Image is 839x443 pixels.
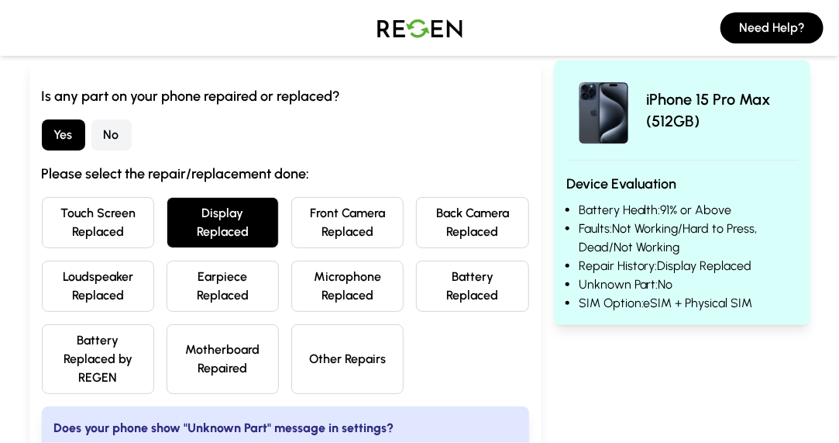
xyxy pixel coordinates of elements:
[42,119,85,151] button: Yes
[42,261,154,312] button: Loudspeaker Replaced
[91,119,132,151] button: No
[54,421,394,435] strong: Does your phone show "Unknown Part" message in settings?
[579,220,798,257] li: Faults: Not Working/Hard to Press, Dead/Not Working
[167,197,279,248] button: Display Replaced
[366,6,474,50] img: Logo
[579,257,798,275] li: Repair History: Display Replaced
[167,324,279,394] button: Motherboard Repaired
[579,275,798,294] li: Unknown Part: No
[42,163,529,185] h3: Please select the repair/replacement done:
[566,73,641,147] img: iPhone 15 Pro Max
[566,173,798,195] h3: Device Evaluation
[416,261,528,312] button: Battery Replaced
[579,201,798,220] li: Battery Health: 91% or Above
[291,261,404,312] button: Microphone Replaced
[291,324,404,394] button: Other Repairs
[42,324,154,394] button: Battery Replaced by REGEN
[416,197,528,248] button: Back Camera Replaced
[167,261,279,312] button: Earpiece Replaced
[42,197,154,248] button: Touch Screen Replaced
[647,88,798,132] p: iPhone 15 Pro Max (512GB)
[42,85,529,107] h3: Is any part on your phone repaired or replaced?
[291,197,404,248] button: Front Camera Replaced
[720,12,824,43] button: Need Help?
[579,294,798,313] li: SIM Option: eSIM + Physical SIM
